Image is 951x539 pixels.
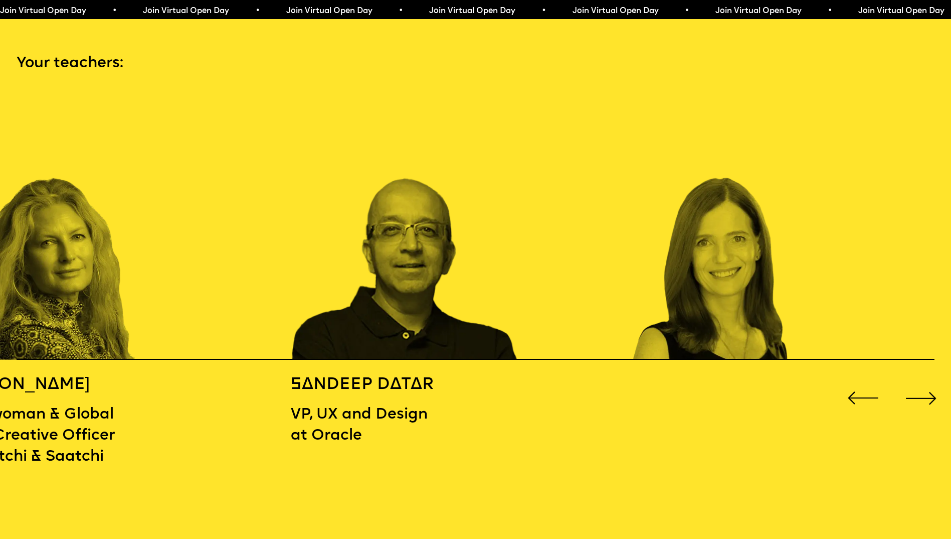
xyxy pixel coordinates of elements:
[291,374,462,395] h5: Sandeep Datar
[828,7,832,15] span: •
[291,405,462,446] p: VP, UX and Design at Oracle
[541,7,546,15] span: •
[399,7,403,15] span: •
[112,7,117,15] span: •
[633,93,861,360] div: 12 / 16
[844,379,882,417] div: Previous slide
[17,53,934,74] p: Your teachers:
[291,93,519,360] div: 11 / 16
[255,7,260,15] span: •
[685,7,689,15] span: •
[902,379,940,417] div: Next slide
